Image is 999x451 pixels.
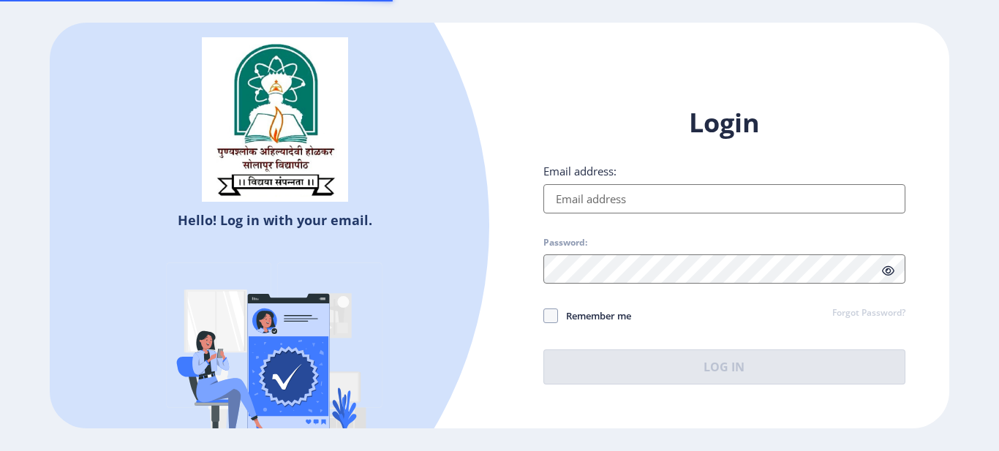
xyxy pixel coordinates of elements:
[202,37,348,202] img: sulogo.png
[558,307,631,325] span: Remember me
[543,349,905,384] button: Log In
[543,164,617,178] label: Email address:
[543,237,587,249] label: Password:
[543,105,905,140] h1: Login
[543,184,905,213] input: Email address
[832,307,905,320] a: Forgot Password?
